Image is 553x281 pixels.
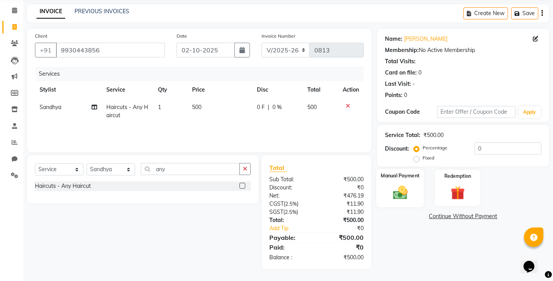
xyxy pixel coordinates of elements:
div: ₹11.90 [316,200,369,208]
label: Percentage [423,144,447,151]
a: PREVIOUS INVOICES [75,8,129,15]
input: Enter Offer / Coupon Code [437,106,515,118]
div: Net: [263,192,316,200]
th: Stylist [35,81,102,99]
span: 500 [192,104,201,111]
span: Sandhya [40,104,61,111]
a: Continue Without Payment [379,212,548,220]
div: ₹0 [316,243,369,252]
div: ₹0 [316,184,369,192]
input: Search by Name/Mobile/Email/Code [56,43,165,57]
span: 500 [307,104,317,111]
div: - [413,80,415,88]
input: Search or Scan [141,163,240,175]
div: 0 [404,91,407,99]
span: 2.5% [285,209,296,215]
button: +91 [35,43,57,57]
div: Balance : [263,253,316,262]
div: Points: [385,91,402,99]
a: INVOICE [36,5,65,19]
th: Action [338,81,364,99]
span: 1 [158,104,161,111]
button: Apply [518,106,541,118]
div: ₹476.19 [316,192,369,200]
label: Redemption [444,173,471,180]
div: Discount: [385,145,409,153]
th: Qty [153,81,187,99]
div: Sub Total: [263,175,316,184]
div: 0 [418,69,421,77]
th: Service [102,81,153,99]
span: Total [269,164,287,172]
a: [PERSON_NAME] [404,35,447,43]
span: 0 F [257,103,265,111]
label: Fixed [423,154,434,161]
div: Coupon Code [385,108,437,116]
span: SGST [269,208,283,215]
img: _cash.svg [388,184,412,201]
th: Disc [252,81,303,99]
span: | [268,103,269,111]
img: _gift.svg [446,184,469,202]
div: ( ) [263,200,316,208]
th: Total [303,81,338,99]
span: 0 % [272,103,282,111]
div: ₹500.00 [316,216,369,224]
div: ₹0 [325,224,369,232]
label: Client [35,33,47,40]
div: ( ) [263,208,316,216]
div: ₹500.00 [316,175,369,184]
th: Price [187,81,252,99]
label: Invoice Number [262,33,295,40]
button: Save [511,7,538,19]
div: Service Total: [385,131,420,139]
div: ₹500.00 [316,233,369,242]
button: Create New [463,7,508,19]
div: Total Visits: [385,57,416,66]
div: Total: [263,216,316,224]
div: ₹11.90 [316,208,369,216]
span: 2.5% [285,201,297,207]
a: Add Tip [263,224,325,232]
div: Name: [385,35,402,43]
div: Services [36,67,369,81]
label: Date [177,33,187,40]
label: Manual Payment [381,172,420,179]
div: ₹500.00 [423,131,444,139]
span: CGST [269,200,284,207]
div: Discount: [263,184,316,192]
div: ₹500.00 [316,253,369,262]
div: Card on file: [385,69,417,77]
div: Haircuts - Any Haircut [35,182,91,190]
span: Haircuts - Any Haircut [106,104,148,119]
div: Membership: [385,46,419,54]
div: Payable: [263,233,316,242]
iframe: chat widget [520,250,545,273]
div: Last Visit: [385,80,411,88]
div: No Active Membership [385,46,541,54]
div: Paid: [263,243,316,252]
